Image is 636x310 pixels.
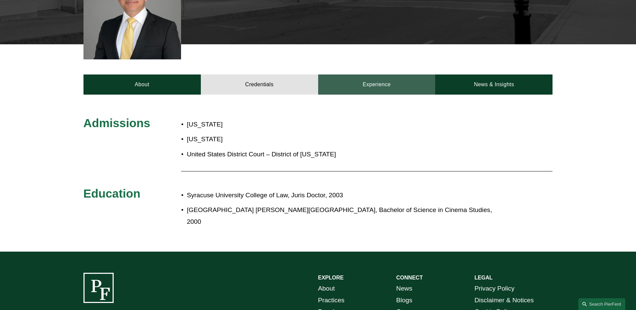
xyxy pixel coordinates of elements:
strong: CONNECT [396,275,423,280]
p: [US_STATE] [187,119,357,131]
p: [US_STATE] [187,134,357,145]
a: Search this site [578,298,625,310]
strong: LEGAL [474,275,493,280]
a: Disclaimer & Notices [474,295,534,306]
a: Blogs [396,295,412,306]
p: Syracuse University College of Law, Juris Doctor, 2003 [187,190,494,201]
p: [GEOGRAPHIC_DATA] [PERSON_NAME][GEOGRAPHIC_DATA], Bachelor of Science in Cinema Studies, 2000 [187,204,494,227]
p: United States District Court – District of [US_STATE] [187,149,357,160]
a: Privacy Policy [474,283,514,295]
a: About [83,74,201,95]
a: News & Insights [435,74,553,95]
span: Admissions [83,116,150,130]
span: Education [83,187,140,200]
a: Credentials [201,74,318,95]
a: About [318,283,335,295]
a: Practices [318,295,345,306]
a: News [396,283,412,295]
strong: EXPLORE [318,275,344,280]
a: Experience [318,74,436,95]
